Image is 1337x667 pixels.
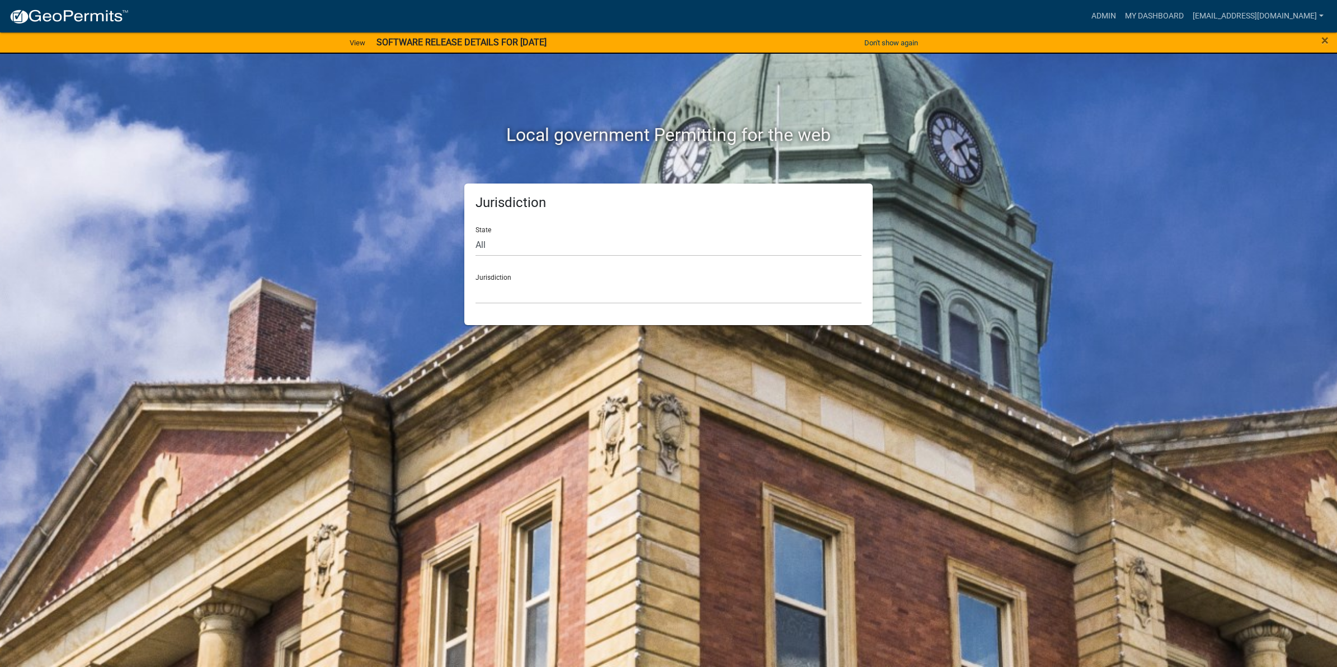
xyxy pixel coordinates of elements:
[1321,34,1329,47] button: Close
[1321,32,1329,48] span: ×
[476,195,861,211] h5: Jurisdiction
[358,124,979,145] h2: Local government Permitting for the web
[345,34,370,52] a: View
[1188,6,1328,27] a: [EMAIL_ADDRESS][DOMAIN_NAME]
[376,37,547,48] strong: SOFTWARE RELEASE DETAILS FOR [DATE]
[1121,6,1188,27] a: My Dashboard
[1087,6,1121,27] a: Admin
[860,34,922,52] button: Don't show again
